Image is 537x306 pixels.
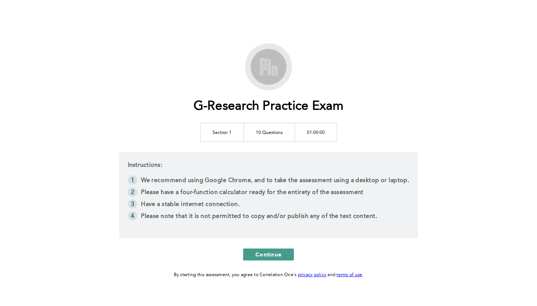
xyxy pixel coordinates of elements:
[255,251,282,258] span: Continue
[119,152,418,238] div: Instructions:
[298,273,327,277] a: privacy policy
[243,249,294,260] button: Continue
[295,123,337,141] td: 01:00:00
[336,273,362,277] a: terms of use
[248,46,289,87] img: G-Research
[128,199,409,211] li: Have a stable internet connection.
[128,211,409,223] li: Please note that it is not permitted to copy and/or publish any of the test content.
[128,175,409,187] li: We recommend using Google Chrome, and to take the assessment using a desktop or laptop.
[200,123,244,141] td: Section 1
[244,123,295,141] td: 10 Questions
[174,271,364,279] div: By starting this assessment, you agree to Correlation One's and .
[128,187,409,199] li: Please have a four-function calculator ready for the entirety of the assessment
[194,99,344,114] h1: G-Research Practice Exam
